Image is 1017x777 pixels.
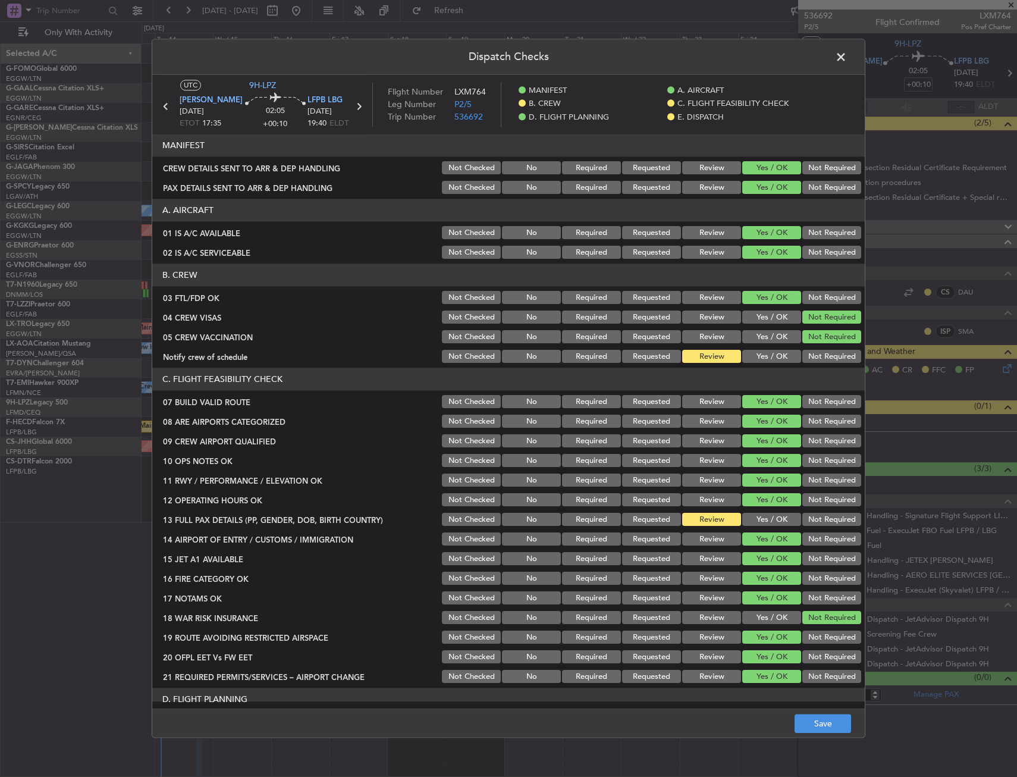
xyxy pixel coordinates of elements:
button: Not Required [802,227,861,240]
button: Save [795,715,851,734]
button: Yes / OK [742,494,801,507]
button: Yes / OK [742,331,801,344]
button: Not Required [802,396,861,409]
button: Not Required [802,651,861,664]
button: Yes / OK [742,162,801,175]
button: Yes / OK [742,227,801,240]
button: Not Required [802,612,861,625]
button: Not Required [802,671,861,684]
button: Not Required [802,435,861,448]
button: Not Required [802,292,861,305]
button: Yes / OK [742,311,801,324]
button: Yes / OK [742,292,801,305]
button: Not Required [802,474,861,487]
button: Yes / OK [742,181,801,195]
button: Yes / OK [742,631,801,644]
header: Dispatch Checks [152,39,865,75]
button: Not Required [802,181,861,195]
button: Yes / OK [742,435,801,448]
button: Not Required [802,162,861,175]
button: Not Required [802,331,861,344]
button: Not Required [802,533,861,546]
button: Yes / OK [742,415,801,428]
button: Yes / OK [742,396,801,409]
button: Yes / OK [742,592,801,605]
button: Yes / OK [742,651,801,664]
button: Yes / OK [742,474,801,487]
button: Not Required [802,572,861,585]
button: Yes / OK [742,513,801,527]
button: Not Required [802,513,861,527]
button: Not Required [802,246,861,259]
button: Not Required [802,553,861,566]
button: Yes / OK [742,553,801,566]
button: Yes / OK [742,671,801,684]
button: Yes / OK [742,612,801,625]
button: Yes / OK [742,572,801,585]
button: Yes / OK [742,246,801,259]
button: Yes / OK [742,455,801,468]
button: Not Required [802,455,861,468]
button: Not Required [802,350,861,364]
button: Not Required [802,631,861,644]
button: Not Required [802,592,861,605]
button: Yes / OK [742,350,801,364]
button: Yes / OK [742,533,801,546]
button: Not Required [802,494,861,507]
button: Not Required [802,311,861,324]
button: Not Required [802,415,861,428]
